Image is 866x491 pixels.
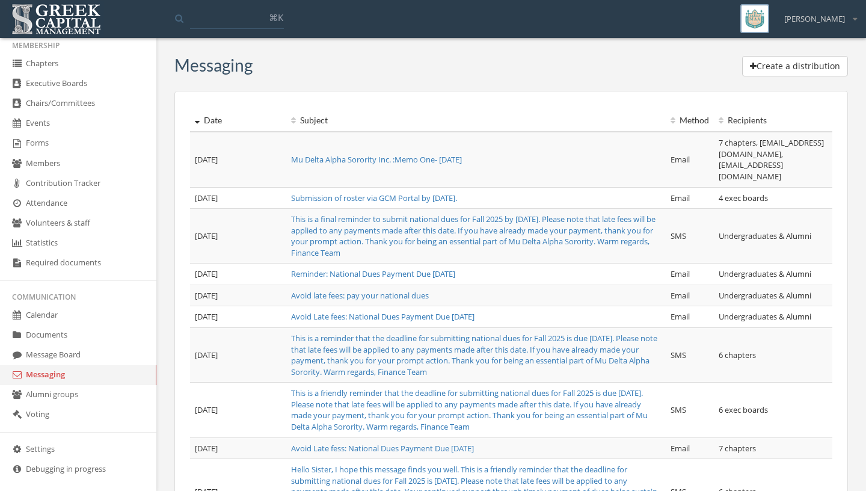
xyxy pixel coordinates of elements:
[291,290,429,301] a: Avoid late fees: pay your national dues
[291,443,474,454] a: Avoid Late fess: National Dues Payment Due [DATE]
[291,193,457,203] a: Submission of roster via GCM Portal by [DATE].
[714,187,832,209] td: 4 exec boards
[291,214,656,258] a: This is a final reminder to submit national dues for Fall 2025 by [DATE]. Please note that late f...
[666,110,714,132] th: Method
[714,383,832,437] td: 6 exec boards
[190,285,286,306] td: [DATE]
[714,110,832,132] th: Recipients
[784,13,845,25] span: [PERSON_NAME]
[190,264,286,285] td: [DATE]
[291,311,474,322] a: Avoid Late fees: National Dues Payment Due [DATE]
[190,187,286,209] td: [DATE]
[714,264,832,285] td: Undergraduates & Alumni
[714,328,832,383] td: 6 chapters
[190,110,286,132] th: Date
[190,132,286,187] td: [DATE]
[666,437,714,459] td: Email
[286,110,666,132] th: Subject
[190,306,286,328] td: [DATE]
[291,388,648,432] a: This is a friendly reminder that the deadline for submitting national dues for Fall 2025 is due [...
[291,333,657,377] a: This is a reminder that the deadline for submitting national dues for Fall 2025 is due [DATE]. Pl...
[666,209,714,264] td: SMS
[190,328,286,383] td: [DATE]
[291,154,462,165] a: Mu Delta Alpha Sorority Inc. :Memo One- [DATE]
[666,285,714,306] td: Email
[269,11,283,23] span: ⌘K
[714,285,832,306] td: Undergraduates & Alumni
[714,437,832,459] td: 7 chapters
[666,264,714,285] td: Email
[666,187,714,209] td: Email
[666,132,714,187] td: Email
[714,132,832,187] td: 7 chapters, [EMAIL_ADDRESS][DOMAIN_NAME], [EMAIL_ADDRESS][DOMAIN_NAME]
[291,268,455,279] a: Reminder: National Dues Payment Due [DATE]
[174,56,253,75] h3: Messaging
[190,209,286,264] td: [DATE]
[742,56,848,76] button: Create a distribution
[190,383,286,437] td: [DATE]
[714,209,832,264] td: Undergraduates & Alumni
[714,306,832,328] td: Undergraduates & Alumni
[666,383,714,437] td: SMS
[190,437,286,459] td: [DATE]
[776,4,857,25] div: [PERSON_NAME]
[666,328,714,383] td: SMS
[666,306,714,328] td: Email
